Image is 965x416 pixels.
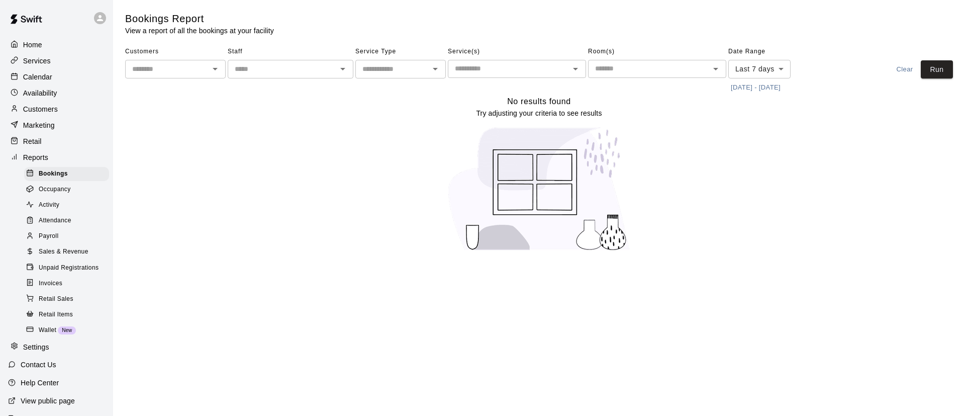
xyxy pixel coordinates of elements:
div: Activity [24,198,109,212]
div: WalletNew [24,323,109,338]
div: Unpaid Registrations [24,261,109,275]
span: Occupancy [39,185,71,195]
p: Reports [23,152,48,162]
div: Payroll [24,229,109,243]
a: Customers [8,102,105,117]
div: Retail Sales [24,292,109,306]
p: Retail [23,136,42,146]
a: Invoices [24,276,113,291]
span: Wallet [39,325,56,336]
p: Calendar [23,72,52,82]
a: Reports [8,150,105,165]
span: Service(s) [448,44,586,60]
button: Open [709,62,723,76]
span: Customers [125,44,226,60]
p: Availability [23,88,57,98]
a: Home [8,37,105,52]
span: Activity [39,200,59,210]
button: [DATE] - [DATE] [728,80,783,96]
p: View public page [21,396,75,406]
a: Occupancy [24,182,113,197]
div: Bookings [24,167,109,181]
a: Availability [8,86,105,101]
a: Retail Sales [24,291,113,307]
span: Retail Sales [39,294,73,304]
div: Retail Items [24,308,109,322]
div: Attendance [24,214,109,228]
div: Invoices [24,277,109,291]
p: View a report of all the bookings at your facility [125,26,274,36]
a: Retail [8,134,105,149]
h5: Bookings Report [125,12,274,26]
p: Try adjusting your criteria to see results [476,108,602,118]
a: Activity [24,198,113,213]
a: Retail Items [24,307,113,322]
p: Help Center [21,378,59,388]
img: No results found [439,118,640,260]
span: Room(s) [588,44,726,60]
span: Date Range [728,44,816,60]
div: Sales & Revenue [24,245,109,259]
span: Payroll [39,231,58,241]
button: Open [336,62,350,76]
span: Service Type [355,44,446,60]
span: Invoices [39,279,62,289]
span: Bookings [39,169,68,179]
a: Marketing [8,118,105,133]
a: Unpaid Registrations [24,260,113,276]
a: Payroll [24,229,113,244]
button: Open [428,62,442,76]
a: Bookings [24,166,113,182]
button: Clear [889,60,921,79]
a: Services [8,53,105,68]
a: Calendar [8,69,105,85]
div: Last 7 days [728,60,791,78]
span: Attendance [39,216,71,226]
a: Settings [8,340,105,355]
p: Services [23,56,51,66]
button: Open [208,62,222,76]
button: Open [568,62,583,76]
p: Marketing [23,120,55,130]
a: Attendance [24,213,113,229]
p: Contact Us [21,360,56,370]
button: Run [921,60,953,79]
span: Staff [228,44,353,60]
span: Retail Items [39,310,73,320]
div: Occupancy [24,183,109,197]
span: Unpaid Registrations [39,263,99,273]
a: WalletNew [24,322,113,338]
p: Home [23,40,42,50]
p: Settings [23,342,49,352]
span: Sales & Revenue [39,247,88,257]
a: Sales & Revenue [24,244,113,260]
h6: No results found [507,95,571,108]
p: Customers [23,104,58,114]
span: New [58,327,76,333]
